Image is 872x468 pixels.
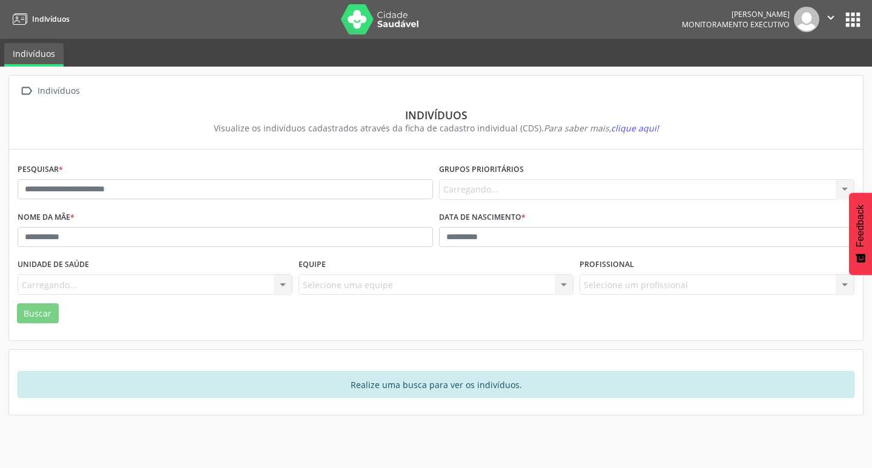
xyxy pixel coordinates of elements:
[18,160,63,179] label: Pesquisar
[32,14,70,24] span: Indivíduos
[842,9,864,30] button: apps
[18,82,35,100] i: 
[544,122,659,134] i: Para saber mais,
[824,11,837,24] i: 
[8,9,70,29] a: Indivíduos
[17,303,59,324] button: Buscar
[794,7,819,32] img: img
[18,371,854,398] div: Realize uma busca para ver os indivíduos.
[611,122,659,134] span: clique aqui!
[682,9,790,19] div: [PERSON_NAME]
[18,208,74,227] label: Nome da mãe
[580,255,634,274] label: Profissional
[682,19,790,30] span: Monitoramento Executivo
[855,205,866,247] span: Feedback
[18,82,82,100] a:  Indivíduos
[35,82,82,100] div: Indivíduos
[18,255,89,274] label: Unidade de saúde
[849,193,872,275] button: Feedback - Mostrar pesquisa
[819,7,842,32] button: 
[26,122,846,134] div: Visualize os indivíduos cadastrados através da ficha de cadastro individual (CDS).
[439,160,524,179] label: Grupos prioritários
[26,108,846,122] div: Indivíduos
[299,255,326,274] label: Equipe
[4,43,64,67] a: Indivíduos
[439,208,526,227] label: Data de nascimento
